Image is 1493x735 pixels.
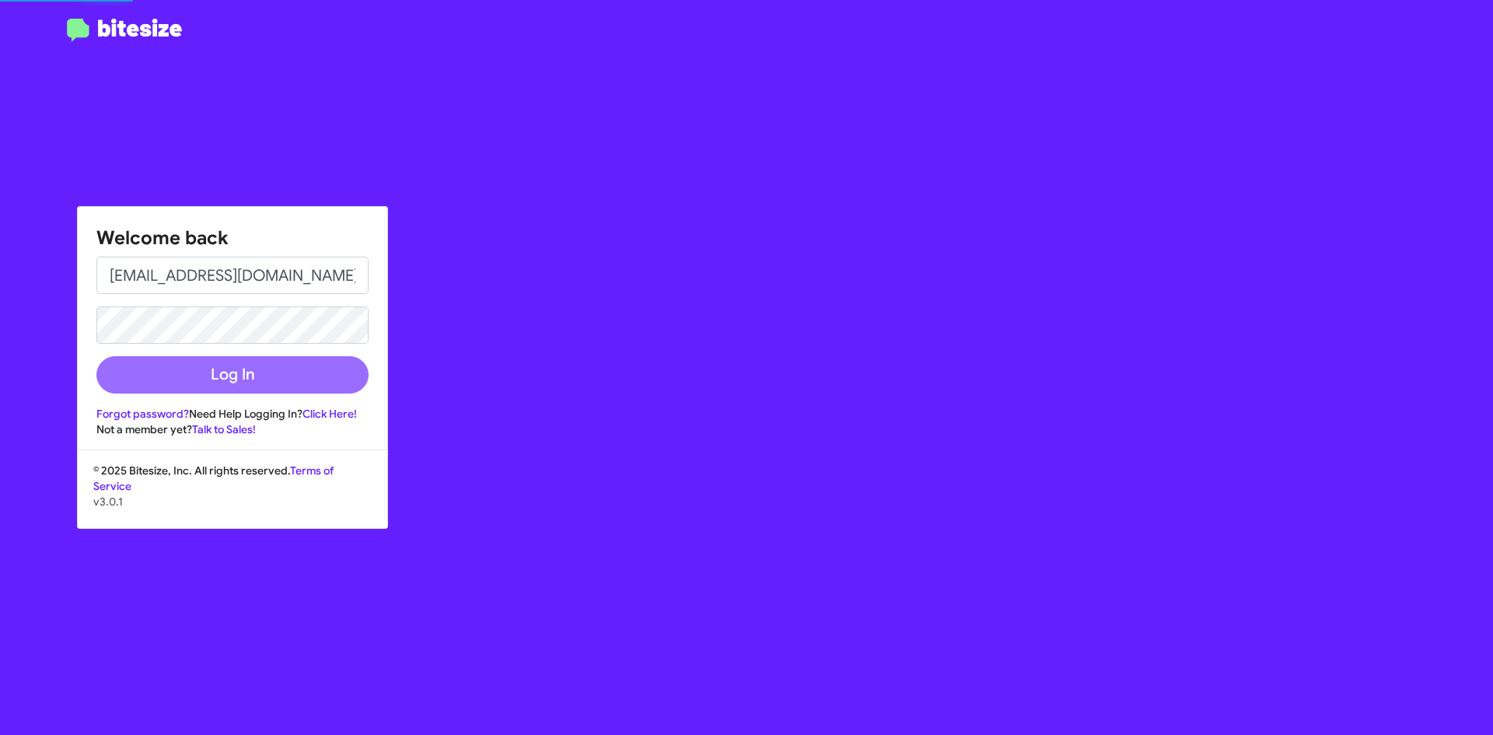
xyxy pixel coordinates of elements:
a: Forgot password? [96,407,189,421]
input: Email address [96,257,369,294]
div: Need Help Logging In? [96,406,369,422]
a: Talk to Sales! [192,422,256,436]
button: Log In [96,356,369,394]
div: Not a member yet? [96,422,369,437]
h1: Welcome back [96,226,369,250]
p: v3.0.1 [93,494,372,509]
div: © 2025 Bitesize, Inc. All rights reserved. [78,463,387,528]
a: Click Here! [302,407,357,421]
